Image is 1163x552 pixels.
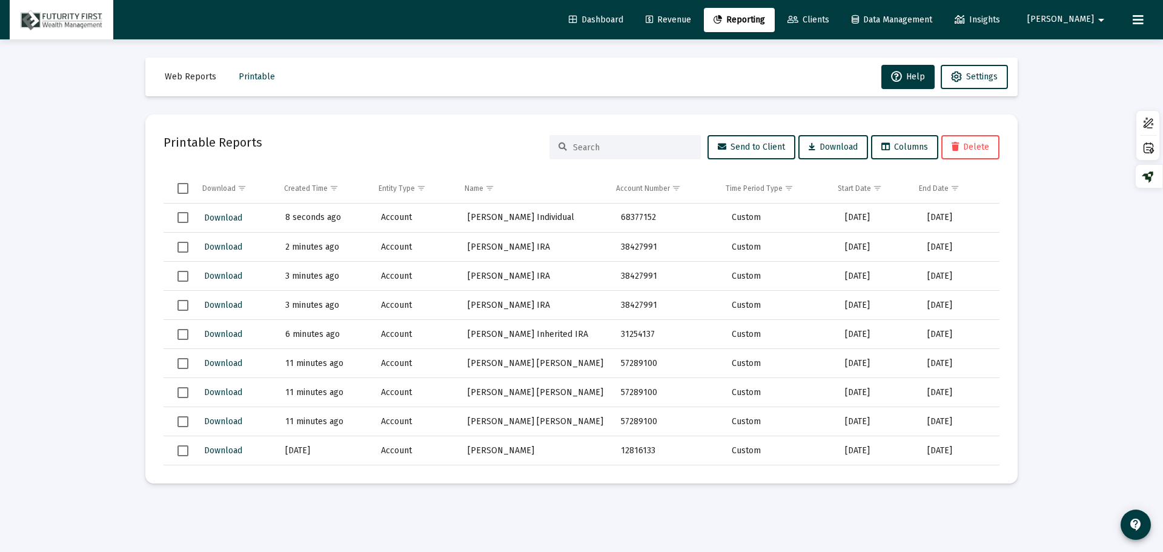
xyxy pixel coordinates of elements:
[417,184,426,193] span: Show filter options for column 'Entity Type'
[616,184,670,193] div: Account Number
[723,436,837,465] td: Custom
[787,15,829,25] span: Clients
[204,242,242,252] span: Download
[155,65,226,89] button: Web Reports
[871,135,938,159] button: Columns
[837,291,919,320] td: [DATE]
[919,320,999,349] td: [DATE]
[177,242,188,253] div: Select row
[723,291,837,320] td: Custom
[829,174,911,203] td: Column Start Date
[164,133,262,152] h2: Printable Reports
[941,65,1008,89] button: Settings
[873,184,882,193] span: Show filter options for column 'Start Date'
[919,349,999,378] td: [DATE]
[837,233,919,262] td: [DATE]
[1013,7,1123,32] button: [PERSON_NAME]
[919,184,949,193] div: End Date
[277,349,373,378] td: 11 minutes ago
[966,71,998,82] span: Settings
[717,174,829,203] td: Column Time Period Type
[636,8,701,32] a: Revenue
[672,184,681,193] span: Show filter options for column 'Account Number'
[723,378,837,407] td: Custom
[459,204,612,233] td: [PERSON_NAME] Individual
[881,142,928,152] span: Columns
[203,209,244,227] button: Download
[373,465,459,494] td: Account
[177,271,188,282] div: Select row
[204,329,242,339] span: Download
[941,135,999,159] button: Delete
[379,184,415,193] div: Entity Type
[459,233,612,262] td: [PERSON_NAME] IRA
[559,8,633,32] a: Dashboard
[612,262,723,291] td: 38427991
[910,174,990,203] td: Column End Date
[203,413,244,430] button: Download
[945,8,1010,32] a: Insights
[277,407,373,436] td: 11 minutes ago
[203,442,244,459] button: Download
[485,184,494,193] span: Show filter options for column 'Name'
[203,238,244,256] button: Download
[165,71,216,82] span: Web Reports
[373,204,459,233] td: Account
[612,407,723,436] td: 57289100
[373,436,459,465] td: Account
[646,15,691,25] span: Revenue
[277,436,373,465] td: [DATE]
[1128,517,1143,532] mat-icon: contact_support
[919,291,999,320] td: [DATE]
[612,204,723,233] td: 68377152
[778,8,839,32] a: Clients
[203,325,244,343] button: Download
[177,329,188,340] div: Select row
[837,204,919,233] td: [DATE]
[950,184,959,193] span: Show filter options for column 'End Date'
[277,233,373,262] td: 2 minutes ago
[203,296,244,314] button: Download
[612,465,723,494] td: 12816133
[837,320,919,349] td: [DATE]
[459,465,612,494] td: [PERSON_NAME]
[612,349,723,378] td: 57289100
[919,233,999,262] td: [DATE]
[919,465,999,494] td: [DATE]
[177,358,188,369] div: Select row
[726,184,783,193] div: Time Period Type
[612,233,723,262] td: 38427991
[459,262,612,291] td: [PERSON_NAME] IRA
[276,174,370,203] td: Column Created Time
[456,174,608,203] td: Column Name
[718,142,785,152] span: Send to Client
[723,465,837,494] td: Custom
[204,300,242,310] span: Download
[277,378,373,407] td: 11 minutes ago
[723,349,837,378] td: Custom
[919,436,999,465] td: [DATE]
[459,320,612,349] td: [PERSON_NAME] Inherited IRA
[838,184,871,193] div: Start Date
[277,204,373,233] td: 8 seconds ago
[955,15,1000,25] span: Insights
[809,142,858,152] span: Download
[881,65,935,89] button: Help
[204,213,242,223] span: Download
[203,354,244,372] button: Download
[164,174,999,465] div: Data grid
[373,378,459,407] td: Account
[204,387,242,397] span: Download
[612,378,723,407] td: 57289100
[203,267,244,285] button: Download
[608,174,717,203] td: Column Account Number
[612,436,723,465] td: 12816133
[277,262,373,291] td: 3 minutes ago
[919,204,999,233] td: [DATE]
[842,8,942,32] a: Data Management
[459,378,612,407] td: [PERSON_NAME] [PERSON_NAME]
[612,291,723,320] td: 38427991
[612,320,723,349] td: 31254137
[837,262,919,291] td: [DATE]
[798,135,868,159] button: Download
